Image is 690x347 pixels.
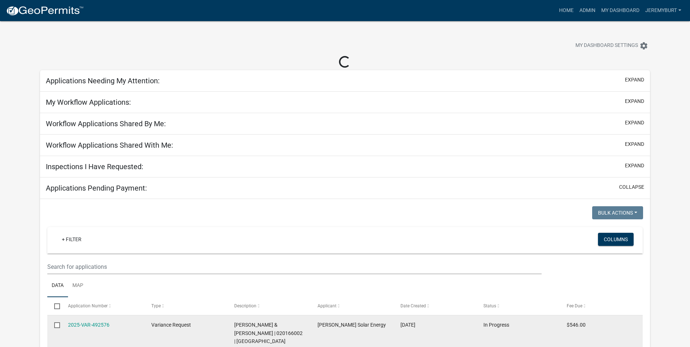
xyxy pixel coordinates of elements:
[570,39,654,53] button: My Dashboard Settingssettings
[556,4,577,17] a: Home
[46,119,166,128] h5: Workflow Applications Shared By Me:
[234,322,303,344] span: KUSUMA,BENNY & SHAWNA BONNETT | 020166002 | Brownsville
[318,303,336,308] span: Applicant
[46,98,131,107] h5: My Workflow Applications:
[151,322,191,328] span: Variance Request
[234,303,256,308] span: Description
[46,162,143,171] h5: Inspections I Have Requested:
[47,259,542,274] input: Search for applications
[46,141,173,149] h5: Workflow Applications Shared With Me:
[144,297,227,315] datatable-header-cell: Type
[639,41,648,50] i: settings
[592,206,643,219] button: Bulk Actions
[47,297,61,315] datatable-header-cell: Select
[46,76,160,85] h5: Applications Needing My Attention:
[619,183,644,191] button: collapse
[625,140,644,148] button: expand
[625,162,644,169] button: expand
[598,233,634,246] button: Columns
[151,303,161,308] span: Type
[400,303,426,308] span: Date Created
[625,97,644,105] button: expand
[61,297,144,315] datatable-header-cell: Application Number
[567,303,582,308] span: Fee Due
[476,297,559,315] datatable-header-cell: Status
[47,274,68,298] a: Data
[56,233,87,246] a: + Filter
[483,303,496,308] span: Status
[46,184,147,192] h5: Applications Pending Payment:
[559,297,642,315] datatable-header-cell: Fee Due
[310,297,393,315] datatable-header-cell: Applicant
[577,4,598,17] a: Admin
[575,41,638,50] span: My Dashboard Settings
[318,322,386,328] span: Olson Solar Energy
[483,322,509,328] span: In Progress
[642,4,684,17] a: JeremyBurt
[625,76,644,84] button: expand
[394,297,476,315] datatable-header-cell: Date Created
[598,4,642,17] a: My Dashboard
[567,322,586,328] span: $546.00
[625,119,644,127] button: expand
[227,297,310,315] datatable-header-cell: Description
[68,303,108,308] span: Application Number
[400,322,415,328] span: 10/14/2025
[68,322,109,328] a: 2025-VAR-492576
[68,274,88,298] a: Map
